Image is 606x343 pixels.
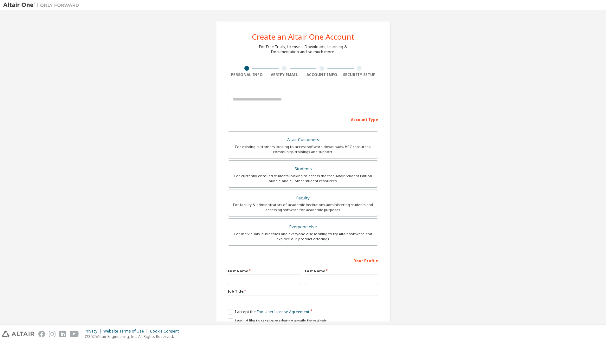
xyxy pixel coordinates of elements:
[150,329,183,334] div: Cookie Consent
[252,33,354,41] div: Create an Altair One Account
[38,331,45,337] img: facebook.svg
[232,144,374,154] div: For existing customers looking to access software downloads, HPC resources, community, trainings ...
[228,114,378,124] div: Account Type
[232,194,374,203] div: Faculty
[232,135,374,144] div: Altair Customers
[70,331,79,337] img: youtube.svg
[85,334,183,339] p: © 2025 Altair Engineering, Inc. All Rights Reserved.
[228,289,378,294] label: Job Title
[3,2,82,8] img: Altair One
[228,72,266,77] div: Personal Info
[259,44,347,55] div: For Free Trials, Licenses, Downloads, Learning & Documentation and so much more.
[232,173,374,184] div: For currently enrolled students looking to access the free Altair Student Edition bundle and all ...
[103,329,150,334] div: Website Terms of Use
[232,202,374,212] div: For faculty & administrators of academic institutions administering students and accessing softwa...
[228,255,378,265] div: Your Profile
[257,309,309,314] a: End-User License Agreement
[85,329,103,334] div: Privacy
[49,331,55,337] img: instagram.svg
[232,223,374,231] div: Everyone else
[341,72,378,77] div: Security Setup
[303,72,341,77] div: Account Info
[2,331,35,337] img: altair_logo.svg
[232,165,374,173] div: Students
[305,269,378,274] label: Last Name
[59,331,66,337] img: linkedin.svg
[228,318,326,324] label: I would like to receive marketing emails from Altair
[266,72,303,77] div: Verify Email
[228,269,301,274] label: First Name
[228,309,309,314] label: I accept the
[232,231,374,242] div: For individuals, businesses and everyone else looking to try Altair software and explore our prod...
